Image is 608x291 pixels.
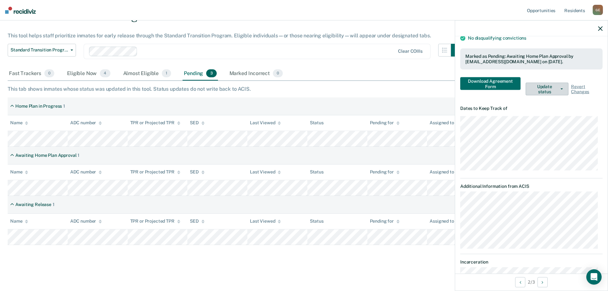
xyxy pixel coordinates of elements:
a: Navigate to form link [460,77,523,90]
span: 0 [273,69,283,78]
div: TPR or Projected TPR [130,218,180,224]
div: Almost Eligible [122,67,173,81]
span: Standard Transition Program Release [11,47,68,53]
div: Pending for [370,120,400,126]
div: G E [593,5,603,15]
div: 1 [63,103,65,109]
div: Awaiting Release [15,202,51,207]
div: SED [190,169,205,175]
button: Download Agreement Form [460,77,521,90]
div: Pending [183,67,218,81]
div: Status [310,218,324,224]
div: ADC number [70,120,102,126]
div: Awaiting Home Plan Approval [15,153,76,158]
div: SED [190,120,205,126]
button: Previous Opportunity [515,277,525,287]
dt: Dates to Keep Track of [460,106,603,111]
div: Assigned to [430,120,460,126]
span: 1 [162,69,171,78]
span: 3 [206,69,216,78]
div: Name [10,169,28,175]
div: Home Plan in Progress [15,103,62,109]
div: Assigned to [430,169,460,175]
img: Recidiviz [5,7,36,14]
div: 1 [78,153,79,158]
dt: Incarceration [460,259,603,264]
div: Status [310,120,324,126]
div: Status [310,169,324,175]
button: Update status [526,83,568,96]
div: Name [10,218,28,224]
div: Marked as Pending: Awaiting Home Plan Approval by [EMAIL_ADDRESS][DOMAIN_NAME] on [DATE]. [465,54,597,65]
div: Name [10,120,28,126]
div: Pending for [370,169,400,175]
div: Fast Trackers [8,67,56,81]
dt: Additional Information from ACIS [460,184,603,189]
div: SED [190,218,205,224]
span: 4 [100,69,110,78]
span: convictions [503,35,526,41]
div: ADC number [70,169,102,175]
div: Open Intercom Messenger [586,269,602,285]
div: TPR or Projected TPR [130,169,180,175]
div: Clear COIIIs [398,49,422,54]
div: 2 / 3 [455,273,608,290]
div: 1 [53,202,55,207]
div: This tab shows inmates whose status was updated in this tool. Status updates do not write back to... [8,86,600,92]
div: Pending for [370,218,400,224]
span: 0 [44,69,54,78]
span: Revert Changes [571,84,603,95]
div: No disqualifying [468,35,603,41]
div: Last Viewed [250,120,281,126]
div: Eligible Now [66,67,111,81]
div: This tool helps staff prioritize inmates for early release through the Standard Transition Progra... [8,33,464,39]
div: Last Viewed [250,169,281,175]
div: Marked Incorrect [228,67,284,81]
div: TPR or Projected TPR [130,120,180,126]
button: Next Opportunity [537,277,548,287]
div: Assigned to [430,218,460,224]
div: ADC number [70,218,102,224]
div: Last Viewed [250,218,281,224]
